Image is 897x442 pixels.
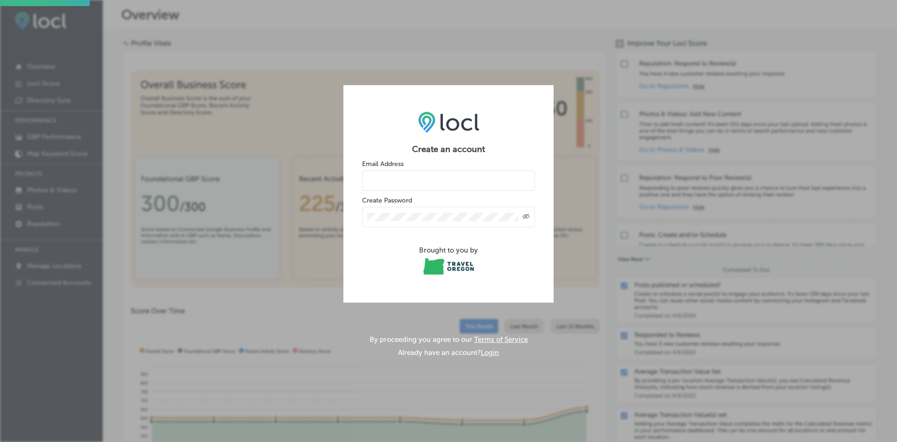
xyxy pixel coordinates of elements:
[481,348,499,357] button: Login
[362,160,404,168] label: Email Address
[362,246,535,254] div: Brought to you by
[418,111,479,133] img: LOCL logo
[423,258,473,275] img: Travel Oregon
[522,213,530,221] span: Toggle password visibility
[362,144,535,154] h2: Create an account
[474,335,528,344] a: Terms of Service
[362,196,412,204] label: Create Password
[398,348,499,357] p: Already have an account?
[370,335,528,344] p: By proceeding you agree to our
